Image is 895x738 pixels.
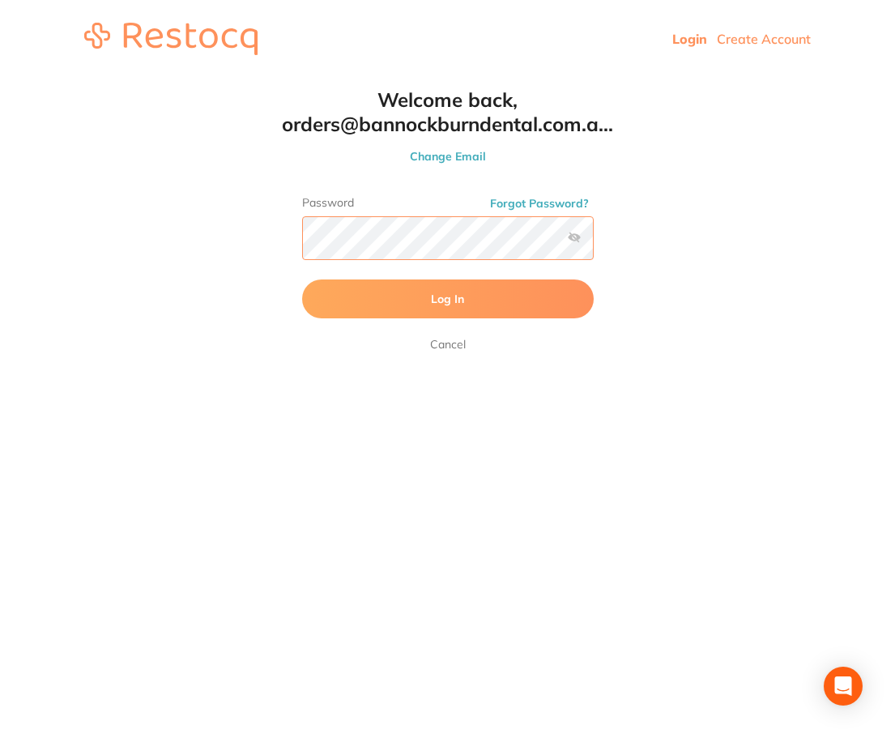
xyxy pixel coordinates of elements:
label: Password [302,196,594,210]
a: Login [672,31,707,47]
button: Log In [302,279,594,318]
div: Open Intercom Messenger [824,667,863,706]
h1: Welcome back, orders@bannockburndental.com.a... [270,87,626,136]
img: restocq_logo.svg [84,23,258,55]
a: Cancel [427,335,469,354]
span: Log In [431,292,464,306]
button: Forgot Password? [485,196,594,211]
button: Change Email [270,149,626,164]
a: Create Account [717,31,811,47]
